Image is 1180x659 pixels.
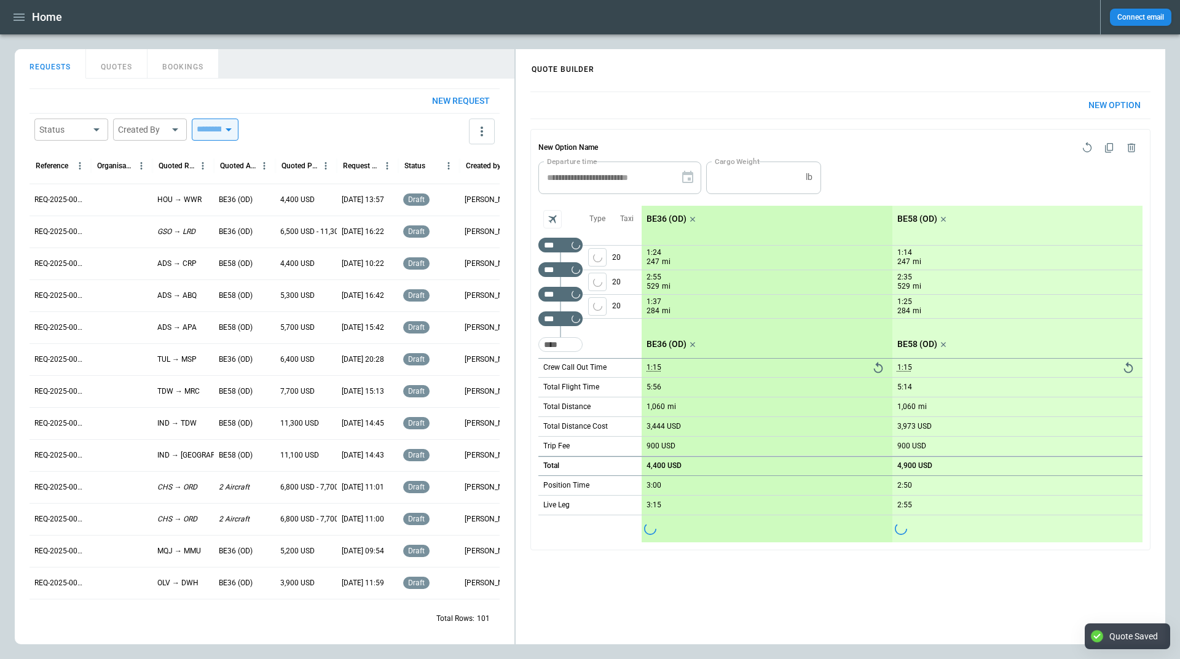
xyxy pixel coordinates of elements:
p: Live Leg [543,500,570,510]
p: 2 Aircraft [219,482,250,493]
p: REQ-2025-000251 [34,227,86,237]
span: Duplicate quote option [1098,137,1120,159]
p: REQ-2025-000247 [34,354,86,365]
span: draft [406,323,427,332]
p: mi [918,402,927,412]
span: draft [406,387,427,396]
span: draft [406,259,427,268]
span: draft [406,451,427,459]
p: 101 [477,614,490,624]
button: left aligned [588,248,607,267]
p: HOU → WWR [157,195,202,205]
p: REQ-2025-000252 [34,195,86,205]
div: Quote Saved [1109,631,1158,642]
p: Total Distance [543,402,591,412]
p: CHS → ORD [157,514,197,524]
p: 5,300 USD [280,291,315,301]
p: 7,700 USD [280,386,315,397]
span: Type of sector [588,297,607,316]
p: 1:25 [897,297,912,306]
h6: Total [543,462,559,470]
p: BE58 (OD) [897,339,937,349]
p: lb [806,172,812,182]
p: BE58 (OD) [219,322,253,333]
button: QUOTES [86,49,147,79]
p: [DATE] 15:42 [342,322,384,333]
p: REQ-2025-000249 [34,291,86,301]
p: 284 [647,306,659,316]
p: [PERSON_NAME] [465,291,516,301]
button: Connect email [1110,9,1171,26]
button: Request Created At (UTC-05:00) column menu [379,158,395,174]
p: 4,400 USD [647,461,682,470]
p: IND → TDW [157,418,197,429]
p: MQJ → MMU [157,546,201,556]
div: Too short [538,311,583,326]
p: [DATE] 20:28 [342,354,384,365]
p: [DATE] 10:22 [342,259,384,269]
p: BE36 (OD) [219,354,253,365]
p: Total Flight Time [543,382,599,392]
span: draft [406,547,427,555]
p: [PERSON_NAME] [465,418,516,429]
p: CHS → ORD [157,482,197,493]
button: REQUESTS [15,49,86,79]
button: left aligned [588,297,607,316]
p: [DATE] 16:22 [342,227,384,237]
p: 900 USD [897,442,926,451]
span: Reset quote option [1076,137,1098,159]
p: BE36 (OD) [647,214,686,224]
p: 1:15 [647,363,661,372]
span: Type of sector [588,248,607,267]
label: Departure time [547,156,597,166]
p: 1:24 [647,248,661,257]
p: 1,060 [897,402,916,411]
p: 4,400 USD [280,195,315,205]
p: REQ-2025-000250 [34,259,86,269]
p: 247 [647,257,659,267]
p: 3,900 USD [280,578,315,588]
p: 5:14 [897,383,912,392]
p: Total Distance Cost [543,421,608,432]
span: draft [406,515,427,523]
p: 529 [647,281,659,292]
p: 900 USD [647,442,675,451]
p: REQ-2025-000241 [34,546,86,556]
p: REQ-2025-000248 [34,322,86,333]
button: Quoted Price column menu [318,158,334,174]
h6: New Option Name [538,137,598,159]
p: [DATE] 14:43 [342,450,384,461]
p: GSO → LRD [157,227,195,237]
p: [PERSON_NAME] [465,546,516,556]
p: BE58 (OD) [219,291,253,301]
div: Quoted Price [281,162,318,170]
p: [DATE] 09:54 [342,546,384,556]
div: Too short [538,262,583,277]
span: draft [406,483,427,491]
p: 2:50 [897,481,912,490]
p: [PERSON_NAME] [465,514,516,524]
p: BE36 (OD) [647,339,686,349]
p: 3:00 [647,481,661,490]
p: Position Time [543,480,589,491]
p: 1:15 [897,363,912,372]
p: [PERSON_NAME] [465,482,516,493]
p: 4,900 USD [897,461,932,470]
p: 247 [897,257,910,267]
p: 529 [897,281,910,292]
h4: QUOTE BUILDER [517,52,609,80]
p: [DATE] 13:57 [342,195,384,205]
span: draft [406,195,427,204]
h1: Home [32,10,62,25]
p: [PERSON_NAME] [465,227,516,237]
p: 2:55 [647,273,661,282]
div: Quoted Route [159,162,195,170]
p: 3:15 [647,501,661,510]
p: mi [913,306,921,316]
p: 6,500 USD - 11,300 USD [280,227,359,237]
button: New Option [1079,92,1150,119]
p: 11,300 USD [280,418,319,429]
p: 3,973 USD [897,422,932,431]
p: 1:14 [897,248,912,257]
p: [DATE] 11:00 [342,514,384,524]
